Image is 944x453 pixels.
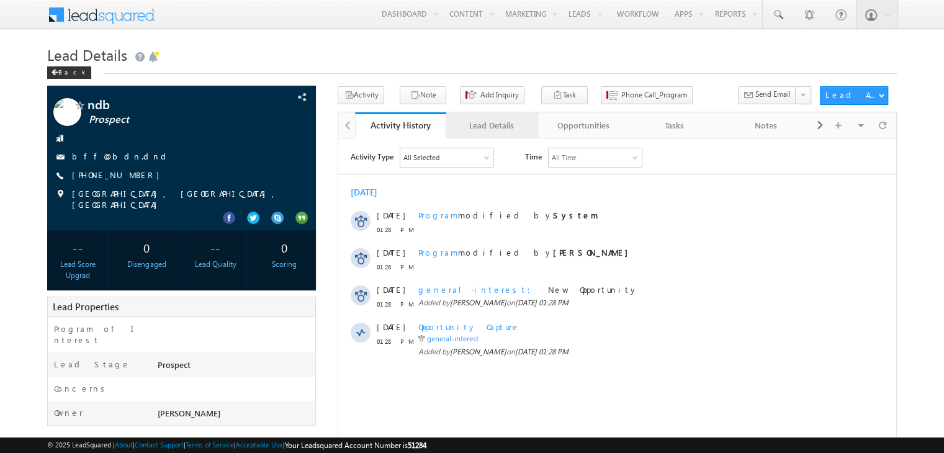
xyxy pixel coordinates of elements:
span: modified by [80,109,296,120]
span: Program [80,109,120,119]
span: Lead Details [47,45,127,65]
a: Activity History [355,112,446,138]
span: [PHONE_NUMBER] [72,169,166,182]
div: Lead Actions [825,89,878,101]
button: Send Email [738,86,796,104]
strong: [PERSON_NAME] [215,109,296,119]
span: [DATE] [38,71,66,83]
span: 01:28 PM [38,197,76,209]
span: [PERSON_NAME] [112,159,168,169]
div: Opportunities [548,118,618,133]
div: [DATE] [12,48,53,60]
span: New Opportunity [210,146,300,156]
span: [DATE] [38,183,66,194]
label: Program of Interest [54,323,145,346]
span: Added by on [80,208,489,219]
span: Your Leadsquared Account Number is [285,441,426,450]
span: [DATE] 01:28 PM [177,159,230,169]
button: Lead Actions [820,86,888,105]
span: Program [80,71,120,82]
button: Add Inquiry [460,86,524,104]
span: 01:28 PM [38,123,76,134]
div: Prospect [155,359,315,376]
div: 0 [119,236,174,259]
div: -- [50,236,106,259]
div: -- [188,236,243,259]
span: Send Email [755,89,791,100]
span: 51284 [408,441,426,450]
button: Activity [338,86,384,104]
span: [PERSON_NAME] [112,209,168,218]
div: All Time [214,14,238,25]
a: Tasks [629,112,721,138]
a: About [115,441,133,449]
a: Notes [721,112,812,138]
button: Task [541,86,588,104]
button: Note [400,86,446,104]
span: © 2025 LeadSquared | | | | | [47,439,426,451]
label: Owner [54,407,83,418]
div: Lead Quality [188,259,243,270]
div: All Selected [65,14,101,25]
div: All Selected [62,10,155,29]
span: Opportunity Capture [80,183,182,194]
span: Lead Properties [53,300,119,313]
a: general-interest [89,195,140,205]
div: 0 [257,236,312,259]
a: Lead Details [446,112,537,138]
div: Scoring [257,259,312,270]
div: Disengaged [119,259,174,270]
span: [PERSON_NAME] [158,408,220,418]
a: bff@bdn.dnd [72,151,171,161]
span: [DATE] 01:28 PM [177,209,230,218]
span: ndb [88,98,254,110]
span: Added by on [80,159,489,170]
span: Add Inquiry [480,89,519,101]
a: Back [47,66,97,76]
span: 01:28 PM [38,86,76,97]
span: Time [187,9,204,28]
a: Opportunities [538,112,629,138]
a: Acceptable Use [236,441,283,449]
strong: System [215,71,260,82]
a: Terms of Service [186,441,234,449]
div: Tasks [639,118,709,133]
div: Back [47,66,91,79]
div: Lead Score Upgrad [50,259,106,281]
div: Activity History [364,119,437,131]
label: Lead Stage [54,359,130,370]
label: Concerns [54,383,109,394]
span: modified by [80,71,260,83]
a: Contact Support [135,441,184,449]
span: Prospect [89,114,255,126]
span: 01:28 PM [38,160,76,171]
span: [DATE] [38,146,66,157]
span: general-interest [80,146,200,156]
span: [DATE] [38,109,66,120]
button: Phone Call_Program [601,86,693,104]
span: Phone Call_Program [621,89,687,101]
img: Profile photo [53,98,81,130]
div: Notes [731,118,801,133]
span: [GEOGRAPHIC_DATA], [GEOGRAPHIC_DATA], [GEOGRAPHIC_DATA] [72,188,290,210]
span: Activity Type [12,9,55,28]
div: Lead Details [456,118,526,133]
